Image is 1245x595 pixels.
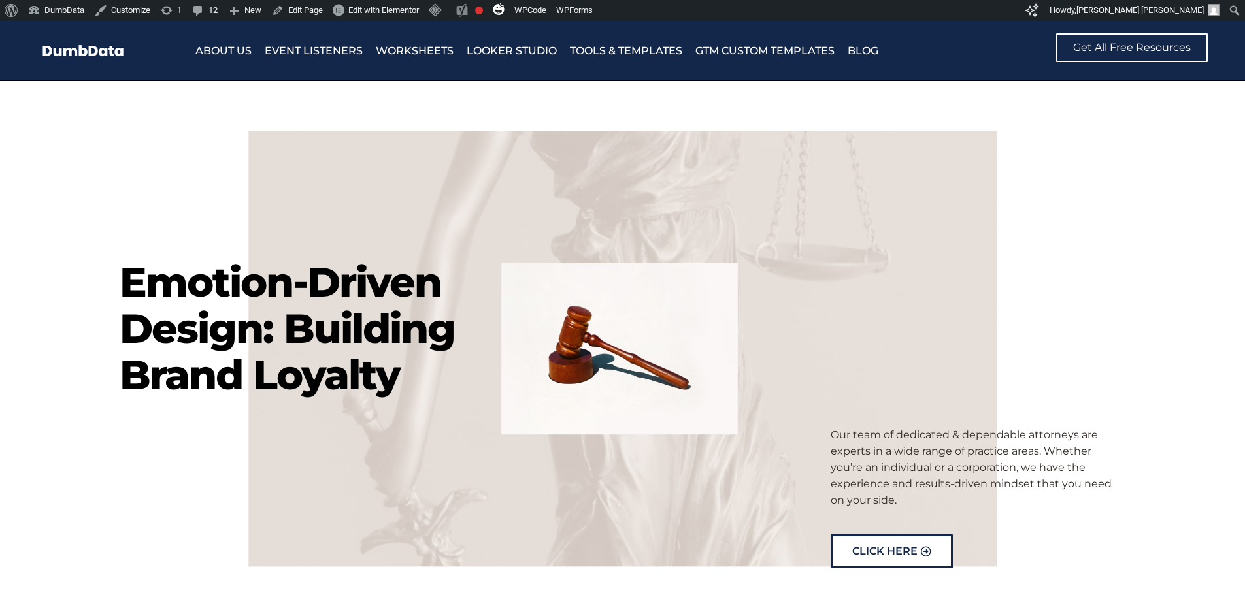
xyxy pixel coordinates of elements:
[348,5,419,15] span: Edit with Elementor
[570,42,682,60] a: Tools & Templates
[1056,33,1208,62] a: Get All Free Resources
[120,259,472,398] h1: Emotion-Driven Design: Building Brand Loyalty
[195,42,252,60] a: About Us
[831,426,1120,508] p: Our team of dedicated & dependable attorneys are experts in a wide range of practice areas. Wheth...
[195,42,971,60] nav: Menu
[265,42,363,60] a: Event Listeners
[695,42,835,60] a: GTM Custom Templates
[475,7,483,14] div: Focus keyphrase not set
[1076,5,1204,15] span: [PERSON_NAME] [PERSON_NAME]
[493,3,505,15] img: svg+xml;base64,PHN2ZyB4bWxucz0iaHR0cDovL3d3dy53My5vcmcvMjAwMC9zdmciIHZpZXdCb3g9IjAgMCAzMiAzMiI+PG...
[1073,42,1191,53] span: Get All Free Resources
[852,546,918,556] span: Click here
[848,42,878,60] a: Blog
[467,42,557,60] a: Looker Studio
[376,42,454,60] a: Worksheets
[831,534,953,568] a: Click here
